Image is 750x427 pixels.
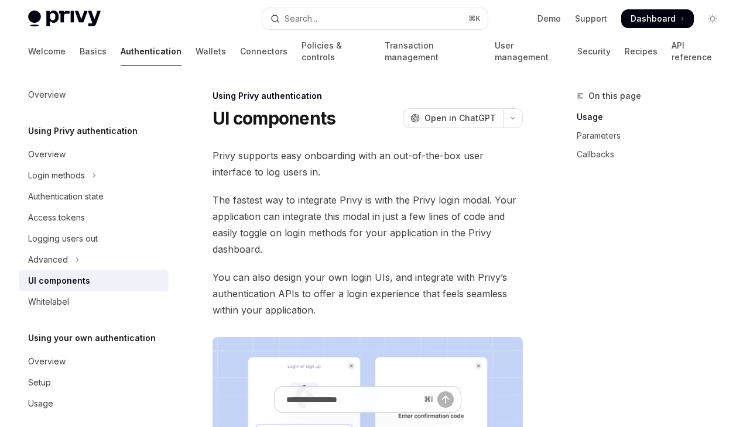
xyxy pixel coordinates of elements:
[28,211,85,225] div: Access tokens
[19,291,169,312] a: Whitelabel
[19,144,169,165] a: Overview
[577,108,731,126] a: Usage
[28,274,90,288] div: UI components
[213,108,335,129] h1: UI components
[80,37,107,66] a: Basics
[213,147,523,180] span: Privy supports easy onboarding with an out-of-the-box user interface to log users in.
[19,351,169,372] a: Overview
[28,331,156,345] h5: Using your own authentication
[262,8,487,29] button: Open search
[575,13,607,25] a: Support
[495,37,563,66] a: User management
[28,253,68,267] div: Advanced
[28,11,101,27] img: light logo
[121,37,181,66] a: Authentication
[28,88,66,102] div: Overview
[672,37,722,66] a: API reference
[19,165,169,186] button: Toggle Login methods section
[424,112,496,124] span: Open in ChatGPT
[286,387,419,412] input: Ask a question...
[213,90,523,102] div: Using Privy authentication
[468,14,481,23] span: ⌘ K
[28,37,66,66] a: Welcome
[28,295,69,309] div: Whitelabel
[28,168,85,182] div: Login methods
[28,147,66,161] div: Overview
[19,207,169,228] a: Access tokens
[577,145,731,164] a: Callbacks
[19,270,169,291] a: UI components
[19,228,169,249] a: Logging users out
[631,13,676,25] span: Dashboard
[19,372,169,393] a: Setup
[437,391,454,408] button: Send message
[240,37,287,66] a: Connectors
[213,269,523,318] span: You can also design your own login UIs, and integrate with Privy’s authentication APIs to offer a...
[285,12,317,26] div: Search...
[19,393,169,414] a: Usage
[196,37,226,66] a: Wallets
[28,354,66,369] div: Overview
[621,9,694,28] a: Dashboard
[403,108,503,128] button: Open in ChatGPT
[537,13,561,25] a: Demo
[213,192,523,257] span: The fastest way to integrate Privy is with the Privy login modal. Your application can integrate ...
[577,37,611,66] a: Security
[19,84,169,105] a: Overview
[385,37,481,66] a: Transaction management
[19,186,169,207] a: Authentication state
[302,37,371,66] a: Policies & controls
[28,397,53,411] div: Usage
[28,190,104,204] div: Authentication state
[28,124,138,138] h5: Using Privy authentication
[28,232,98,246] div: Logging users out
[577,126,731,145] a: Parameters
[28,376,51,390] div: Setup
[703,9,722,28] button: Toggle dark mode
[19,249,169,270] button: Toggle Advanced section
[625,37,657,66] a: Recipes
[588,89,641,103] span: On this page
